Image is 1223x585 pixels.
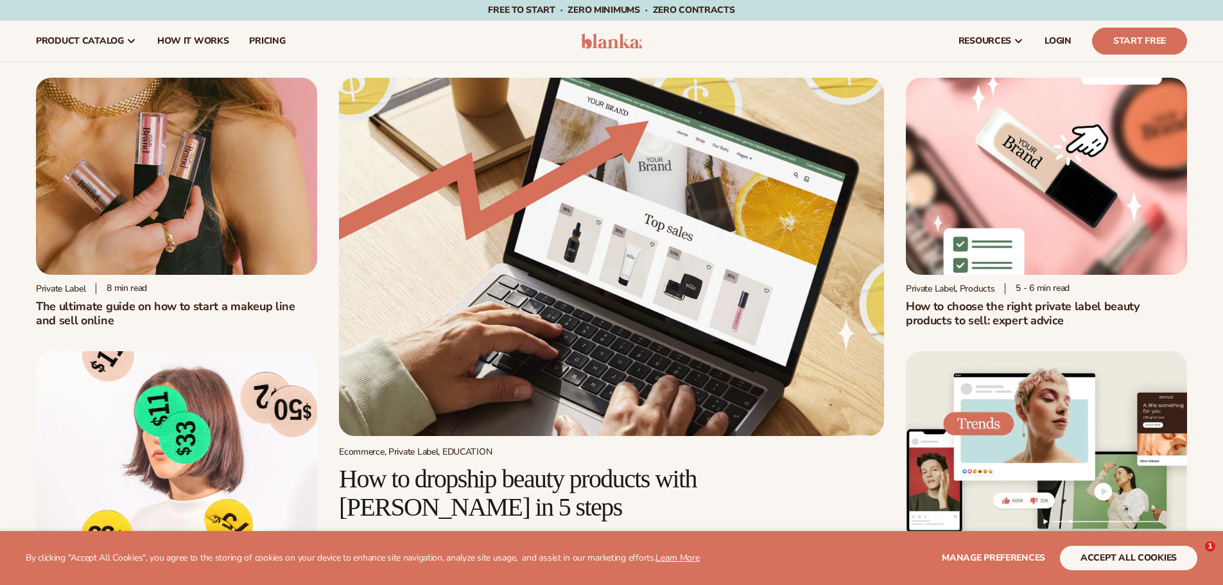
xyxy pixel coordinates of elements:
a: Learn More [655,552,699,564]
p: By clicking "Accept All Cookies", you agree to the storing of cookies on your device to enhance s... [26,553,700,564]
a: How It Works [147,21,239,62]
span: 1 [1205,541,1215,552]
a: Person holding branded make up with a solid pink background Private label 8 min readThe ultimate ... [36,78,317,327]
button: Manage preferences [942,546,1045,570]
iframe: Intercom live chat [1179,541,1210,572]
a: Growing money with ecommerce Ecommerce, Private Label, EDUCATION How to dropship beauty products ... [339,78,884,577]
button: accept all cookies [1060,546,1197,570]
img: Profitability of private label company [36,351,317,548]
a: resources [948,21,1034,62]
a: product catalog [26,21,147,62]
div: Private Label, Products [906,283,995,294]
div: Ecommerce, Private Label, EDUCATION [339,446,884,457]
img: Person holding branded make up with a solid pink background [36,78,317,275]
span: Free to start · ZERO minimums · ZERO contracts [488,4,734,16]
div: Private label [36,283,85,294]
span: How It Works [157,36,229,46]
a: Start Free [1092,28,1187,55]
a: pricing [239,21,295,62]
a: Private Label Beauty Products Click Private Label, Products 5 - 6 min readHow to choose the right... [906,78,1187,327]
span: LOGIN [1045,36,1071,46]
span: product catalog [36,36,124,46]
span: resources [958,36,1011,46]
span: pricing [249,36,285,46]
img: logo [581,33,642,49]
img: Growing money with ecommerce [339,78,884,436]
img: Private Label Beauty Products Click [906,78,1187,275]
a: LOGIN [1034,21,1082,62]
h2: How to choose the right private label beauty products to sell: expert advice [906,299,1187,327]
div: 5 - 6 min read [1005,283,1070,294]
div: 8 min read [96,283,147,294]
span: Manage preferences [942,552,1045,564]
h1: The ultimate guide on how to start a makeup line and sell online [36,299,317,327]
img: Social media trends this week (Updated weekly) [906,351,1187,548]
h2: How to dropship beauty products with [PERSON_NAME] in 5 steps [339,465,884,521]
